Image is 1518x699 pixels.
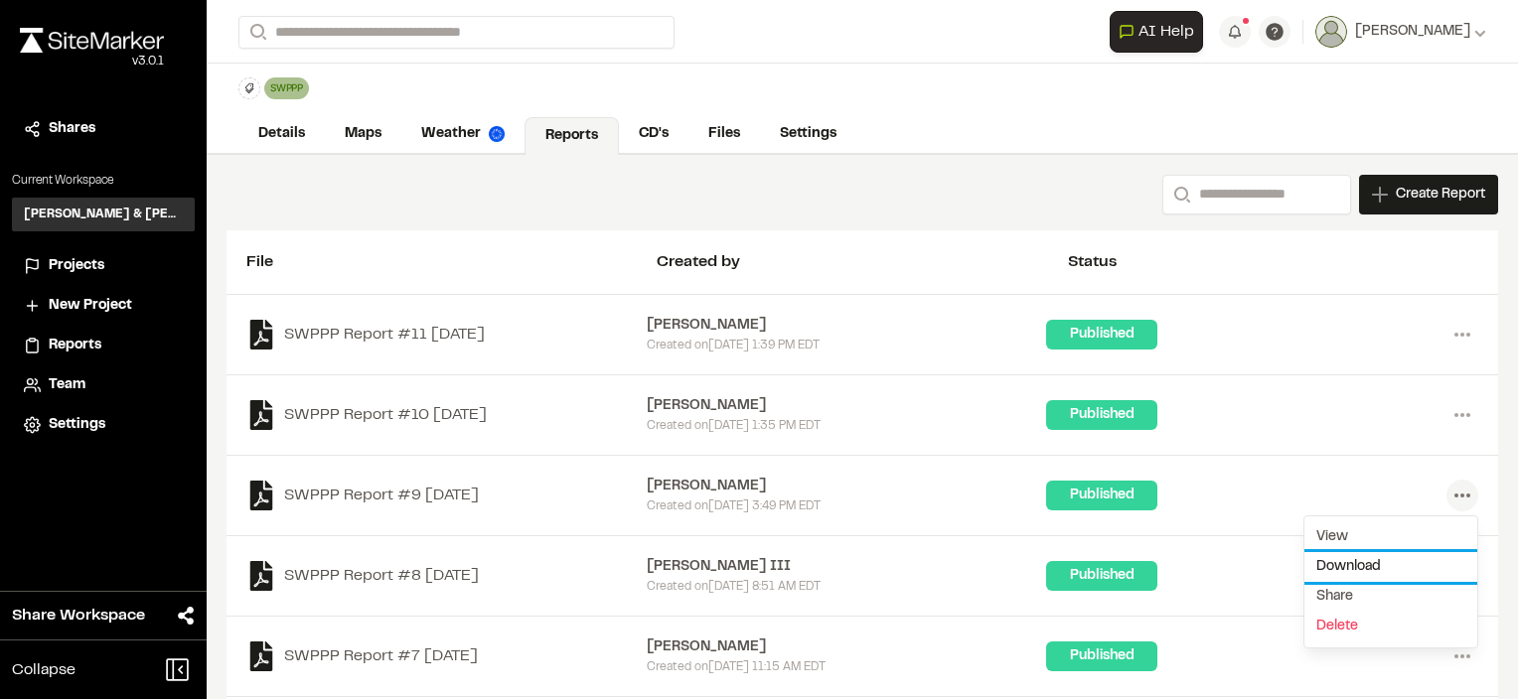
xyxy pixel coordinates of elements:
[688,115,760,153] a: Files
[1046,481,1157,510] div: Published
[20,53,164,70] div: Oh geez...please don't...
[246,481,647,510] a: SWPPP Report #9 [DATE]
[49,295,132,317] span: New Project
[760,115,856,153] a: Settings
[1304,612,1477,641] a: Delete
[1110,11,1211,53] div: Open AI Assistant
[1355,21,1470,43] span: [PERSON_NAME]
[647,497,1047,515] div: Created on [DATE] 3:49 PM EDT
[49,414,105,436] span: Settings
[1304,522,1477,552] a: View
[647,636,1047,658] div: [PERSON_NAME]
[525,117,619,155] a: Reports
[657,250,1067,274] div: Created by
[24,206,183,223] h3: [PERSON_NAME] & [PERSON_NAME] Inc.
[1046,641,1157,671] div: Published
[401,115,525,153] a: Weather
[24,255,183,277] a: Projects
[1046,561,1157,591] div: Published
[1396,184,1485,206] span: Create Report
[1315,16,1347,48] img: User
[49,118,95,140] span: Shares
[238,16,274,49] button: Search
[264,77,309,98] div: SWPPP
[12,172,195,190] p: Current Workspace
[49,335,101,356] span: Reports
[12,658,76,682] span: Collapse
[238,77,260,99] button: Edit Tags
[24,295,183,317] a: New Project
[49,255,104,277] span: Projects
[325,115,401,153] a: Maps
[1068,250,1478,274] div: Status
[246,250,657,274] div: File
[647,417,1047,435] div: Created on [DATE] 1:35 PM EDT
[1138,20,1194,44] span: AI Help
[1304,582,1477,612] div: Share
[647,315,1047,337] div: [PERSON_NAME]
[49,374,85,396] span: Team
[246,400,647,430] a: SWPPP Report #10 [DATE]
[647,395,1047,417] div: [PERSON_NAME]
[1110,11,1203,53] button: Open AI Assistant
[647,578,1047,596] div: Created on [DATE] 8:51 AM EDT
[246,561,647,591] a: SWPPP Report #8 [DATE]
[246,641,647,671] a: SWPPP Report #7 [DATE]
[20,28,164,53] img: rebrand.png
[1046,400,1157,430] div: Published
[489,126,505,142] img: precipai.png
[246,320,647,349] a: SWPPP Report #11 [DATE]
[12,604,145,628] span: Share Workspace
[24,414,183,436] a: Settings
[647,337,1047,354] div: Created on [DATE] 1:39 PM EDT
[1315,16,1486,48] button: [PERSON_NAME]
[619,115,688,153] a: CD's
[647,556,1047,578] div: [PERSON_NAME] III
[1304,552,1477,582] a: Download
[1046,320,1157,349] div: Published
[24,335,183,356] a: Reports
[24,374,183,396] a: Team
[1162,175,1198,214] button: Search
[238,115,325,153] a: Details
[647,476,1047,497] div: [PERSON_NAME]
[24,118,183,140] a: Shares
[647,658,1047,676] div: Created on [DATE] 11:15 AM EDT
